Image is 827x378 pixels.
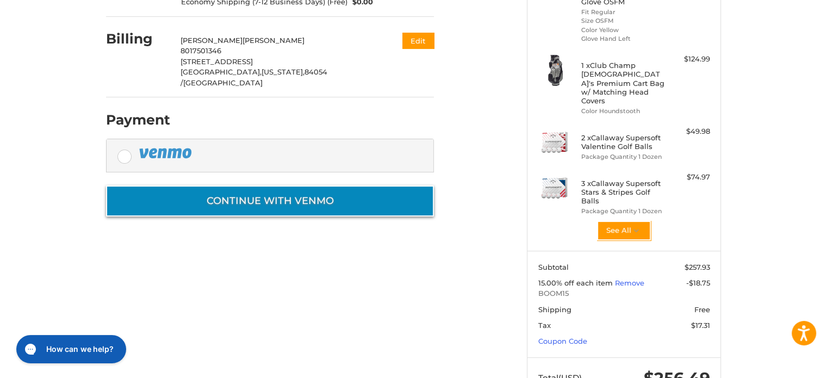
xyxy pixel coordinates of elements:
h4: 2 x Callaway Supersoft Valentine Golf Balls [581,133,664,151]
span: [PERSON_NAME] [242,36,304,45]
h4: 1 x Club Champ [DEMOGRAPHIC_DATA]'s Premium Cart Bag w/ Matching Head Covers [581,61,664,105]
div: $49.98 [667,126,710,137]
span: $257.93 [685,263,710,271]
span: [PERSON_NAME] [181,36,242,45]
iframe: Google Customer Reviews [737,349,827,378]
span: Subtotal [538,263,569,271]
span: -$18.75 [686,278,710,287]
h4: 3 x Callaway Supersoft Stars & Stripes Golf Balls [581,179,664,206]
span: 84054 / [181,67,327,87]
img: PayPal icon [139,146,194,160]
span: [STREET_ADDRESS] [181,57,253,66]
li: Package Quantity 1 Dozen [581,207,664,216]
li: Color Yellow [581,26,664,35]
iframe: Gorgias live chat messenger [11,331,129,367]
a: Remove [615,278,644,287]
a: Coupon Code [538,337,587,345]
div: $74.97 [667,172,710,183]
li: Glove Hand Left [581,34,664,44]
button: Continue with Venmo [106,185,434,216]
button: See All [597,221,651,240]
span: BOOM15 [538,288,710,299]
h2: Payment [106,111,170,128]
span: Tax [538,321,551,330]
span: 8017501346 [181,46,221,55]
span: Shipping [538,305,571,314]
h2: Billing [106,30,170,47]
span: [GEOGRAPHIC_DATA] [183,78,263,87]
li: Color Houndstooth [581,107,664,116]
span: 15.00% off each item [538,278,615,287]
button: Edit [402,33,434,48]
span: $17.31 [691,321,710,330]
span: [GEOGRAPHIC_DATA], [181,67,262,76]
li: Size OSFM [581,16,664,26]
div: $124.99 [667,54,710,65]
li: Package Quantity 1 Dozen [581,152,664,162]
span: Free [694,305,710,314]
li: Fit Regular [581,8,664,17]
span: [US_STATE], [262,67,304,76]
